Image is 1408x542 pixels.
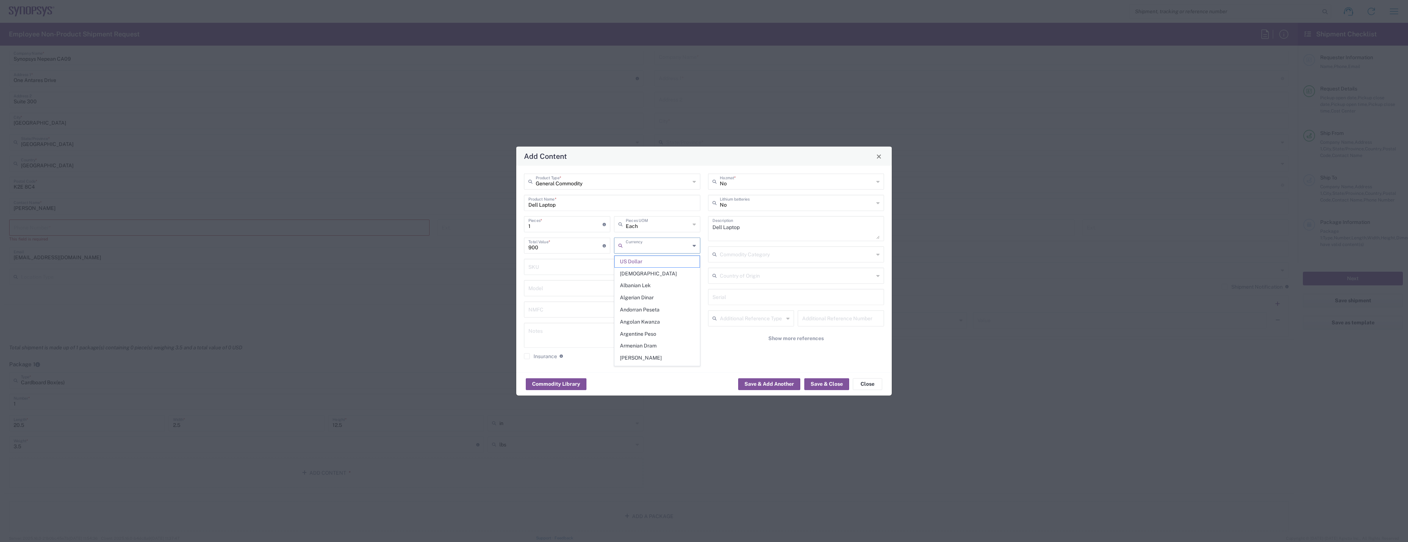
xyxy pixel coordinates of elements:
h4: Add Content [524,151,567,161]
span: Algerian Dinar [615,292,700,303]
button: Close [874,151,884,161]
span: [DEMOGRAPHIC_DATA] [615,268,700,279]
button: Save & Close [804,378,849,390]
button: Save & Add Another [738,378,800,390]
span: Angolan Kwanza [615,316,700,328]
span: Australian Dollar [615,364,700,376]
span: [PERSON_NAME] [615,352,700,364]
span: Albanian Lek [615,280,700,291]
span: Argentine Peso [615,328,700,340]
label: Insurance [524,353,557,359]
button: Commodity Library [526,378,586,390]
span: US Dollar [615,256,700,267]
button: Close [853,378,882,390]
span: Andorran Peseta [615,304,700,315]
span: Show more references [768,335,824,342]
span: Armenian Dram [615,340,700,352]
